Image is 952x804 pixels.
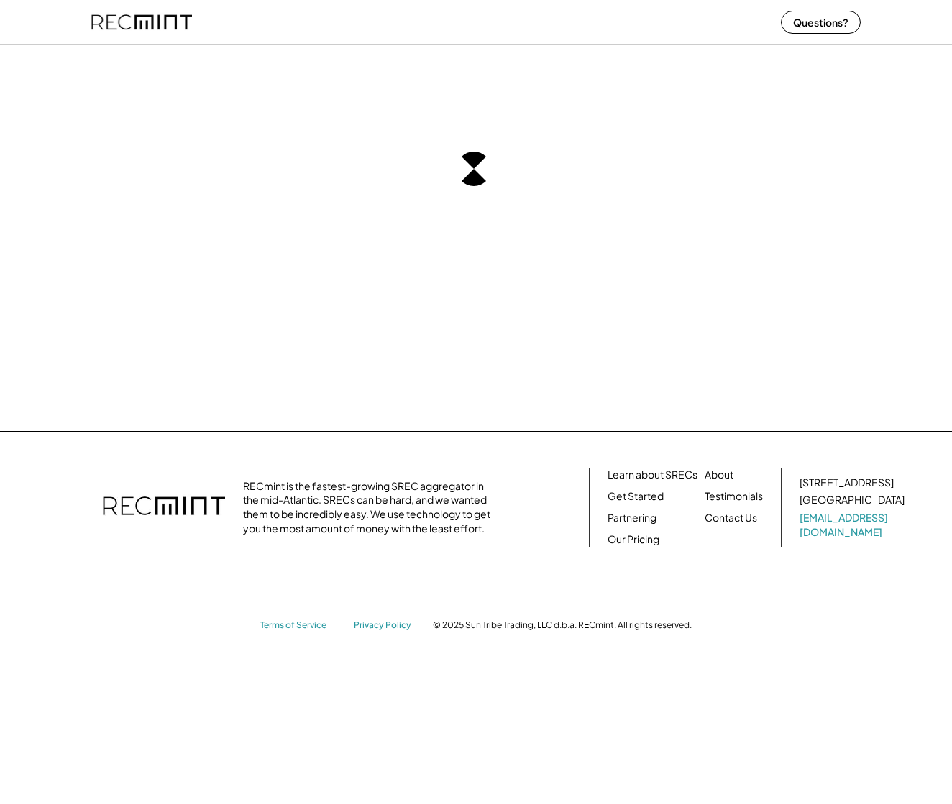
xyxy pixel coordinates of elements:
[608,468,697,482] a: Learn about SRECs
[103,482,225,532] img: recmint-logotype%403x.png
[608,489,664,504] a: Get Started
[608,511,656,525] a: Partnering
[433,619,692,631] div: © 2025 Sun Tribe Trading, LLC d.b.a. RECmint. All rights reserved.
[705,468,733,482] a: About
[705,489,763,504] a: Testimonials
[608,532,659,547] a: Our Pricing
[91,3,192,41] img: recmint-logotype%403x%20%281%29.jpeg
[260,619,339,632] a: Terms of Service
[705,511,757,525] a: Contact Us
[800,511,907,539] a: [EMAIL_ADDRESS][DOMAIN_NAME]
[243,479,498,535] div: RECmint is the fastest-growing SREC aggregator in the mid-Atlantic. SRECs can be hard, and we wan...
[781,11,861,34] button: Questions?
[354,619,418,632] a: Privacy Policy
[800,476,894,490] div: [STREET_ADDRESS]
[800,493,905,507] div: [GEOGRAPHIC_DATA]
